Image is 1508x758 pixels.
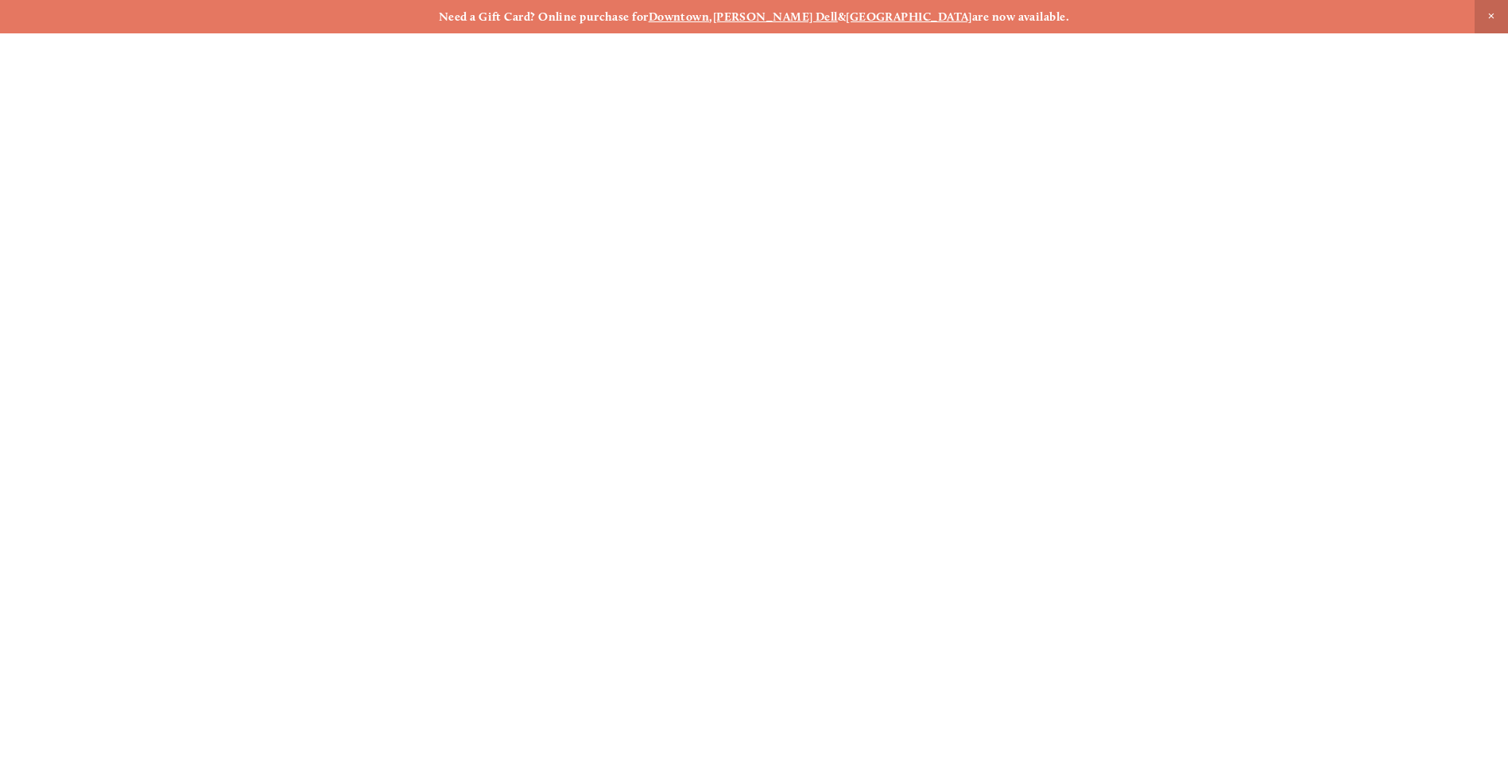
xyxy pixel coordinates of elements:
[439,10,649,24] strong: Need a Gift Card? Online purchase for
[649,10,710,24] a: Downtown
[709,10,712,24] strong: ,
[846,10,972,24] a: [GEOGRAPHIC_DATA]
[713,10,838,24] a: [PERSON_NAME] Dell
[838,10,846,24] strong: &
[972,10,1069,24] strong: are now available.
